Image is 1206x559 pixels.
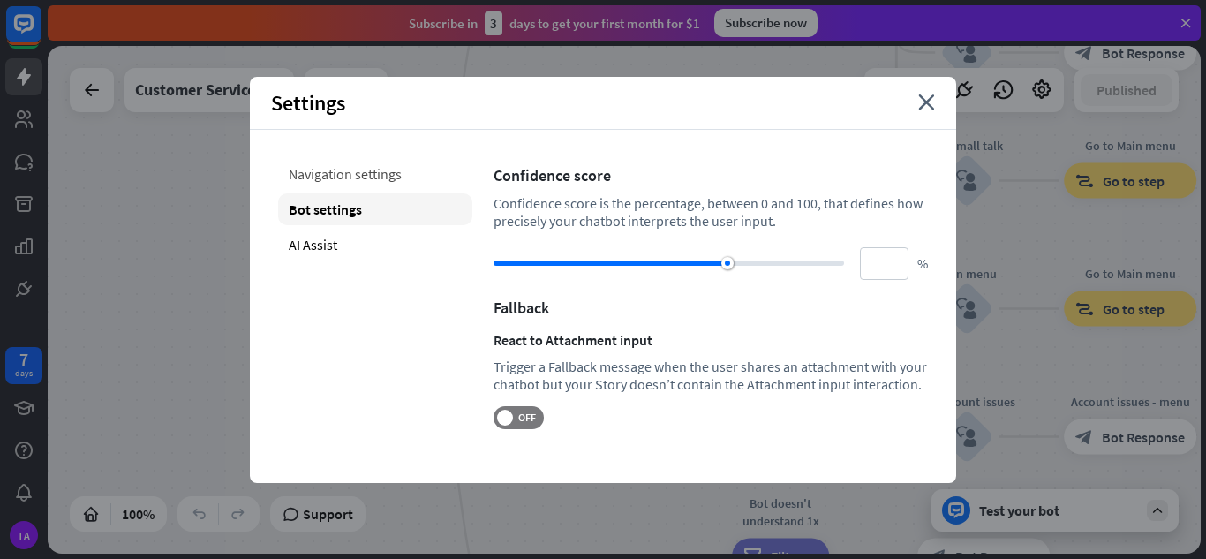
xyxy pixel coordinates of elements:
i: block_user_input [956,427,977,448]
i: block_bot_response [1075,428,1093,446]
div: Subscribe in days to get your first month for $1 [409,11,700,35]
i: block_user_input [956,42,977,64]
div: Customer Service Bot [135,68,283,112]
a: 7 days [5,347,42,384]
div: Navigation settings [278,158,472,190]
span: Support [303,500,353,528]
div: Test your bot [979,502,1138,519]
div: Fallback [494,298,928,318]
i: block_goto [1075,172,1094,190]
div: React to Attachment input [494,331,928,349]
span: Bot Response [1102,44,1185,62]
i: block_bot_response [1075,44,1093,62]
div: AI Assist [278,229,472,261]
span: Settings [271,89,345,117]
div: Trigger a Fallback message when the user shares an attachment with your chatbot but your Story do... [494,358,928,393]
div: Main menu [914,265,1020,283]
button: Published [1081,74,1172,106]
span: Go to step [1103,172,1165,190]
i: block_user_input [956,298,977,320]
button: Open LiveChat chat widget [14,7,67,60]
div: TA [10,521,38,549]
div: 🔑 Account issues [914,393,1020,411]
div: Confidence score [494,165,928,185]
div: 👋 Small talk [914,137,1020,155]
span: Bot Response [1102,428,1185,446]
i: block_goto [1075,300,1094,318]
div: 3 [485,11,502,35]
div: 7 [19,351,28,367]
div: Confidence score is the percentage, between 0 and 100, that defines how precisely your chatbot in... [494,194,928,230]
div: days [15,367,33,380]
span: OFF [513,411,540,425]
div: Bot settings [278,193,472,225]
div: Bot doesn't understand 1x [719,495,842,530]
div: 100% [117,500,160,528]
div: Please rephrase [904,512,1063,530]
span: Go to step [1103,300,1165,318]
div: Subscribe now [714,9,818,37]
i: block_user_input [956,170,977,192]
i: close [918,94,935,110]
span: % [917,255,928,272]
